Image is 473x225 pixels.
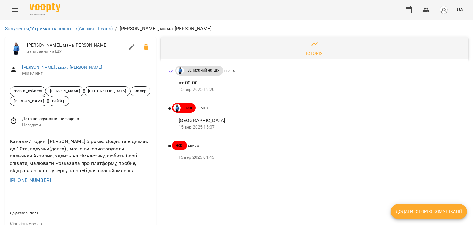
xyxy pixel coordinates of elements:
[22,65,103,70] a: [PERSON_NAME],, мама [PERSON_NAME]
[10,98,48,104] span: [PERSON_NAME]
[7,2,22,17] button: Menu
[188,144,199,147] span: Leads
[27,42,124,48] span: [PERSON_NAME],, мама [PERSON_NAME]
[396,208,462,215] span: Додати історію комунікації
[224,69,235,72] span: Leads
[10,177,51,183] a: [PHONE_NUMBER]
[5,25,468,32] nav: breadcrumb
[454,4,466,15] button: UA
[10,211,39,215] span: Додаткові поля
[179,124,458,130] p: 15 вер 2025 15:07
[178,154,458,161] p: 15 вер 2025 01:45
[172,104,181,112] a: Дащенко Аня
[306,50,323,57] div: Історія
[172,143,187,148] span: нові
[179,87,458,93] p: 15 вер 2025 19:20
[22,70,151,76] span: Мій клієнт
[5,26,113,31] a: Залучення/Утримання клієнтів(Активні Leads)
[131,88,150,94] span: ма укр
[22,122,151,128] span: Нагадати
[184,67,223,73] span: записаний на ШУ
[30,13,60,17] span: For Business
[197,106,208,110] span: Leads
[22,116,151,122] span: Дата нагадування не задана
[9,137,152,175] div: Канада-7 годин. [PERSON_NAME] 5 років. Додає та віднімає до 10ти, подумки(довго) , може використо...
[120,25,212,32] p: [PERSON_NAME],, мама [PERSON_NAME]
[10,42,22,55] img: Дащенко Аня
[84,88,130,94] span: [GEOGRAPHIC_DATA]
[176,67,184,74] img: Дащенко Аня
[46,88,84,94] span: [PERSON_NAME]
[181,105,196,111] span: нові
[179,79,458,87] p: вт.00.00
[10,88,46,94] span: mental_askarov
[27,48,124,55] span: записаний на ШУ
[30,3,60,12] img: Voopty Logo
[457,6,463,13] span: UA
[391,204,467,219] button: Додати історію комунікації
[175,67,184,74] a: Дащенко Аня
[48,98,69,104] span: вайбер
[179,117,458,124] p: [GEOGRAPHIC_DATA]
[173,104,181,112] img: Дащенко Аня
[439,6,448,14] img: avatar_s.png
[115,25,117,32] li: /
